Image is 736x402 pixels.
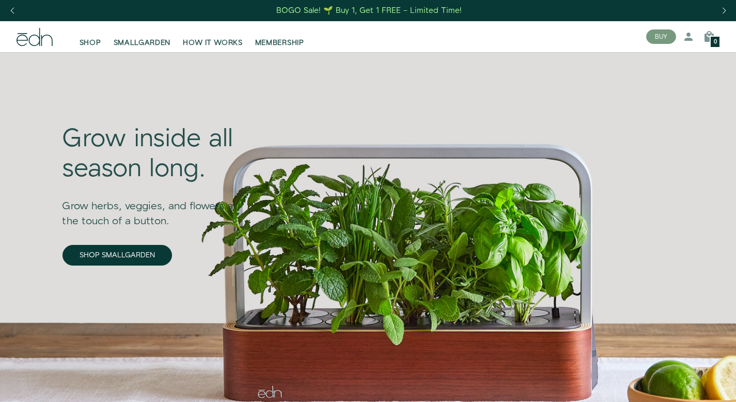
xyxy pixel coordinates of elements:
[62,184,253,229] div: Grow herbs, veggies, and flowers at the touch of a button.
[80,38,101,48] span: SHOP
[73,25,107,48] a: SHOP
[107,25,177,48] a: SMALLGARDEN
[714,39,717,45] span: 0
[646,29,676,44] button: BUY
[62,125,253,184] div: Grow inside all season long.
[255,38,304,48] span: MEMBERSHIP
[275,3,463,19] a: BOGO Sale! 🌱 Buy 1, Get 1 FREE – Limited Time!
[276,5,462,16] div: BOGO Sale! 🌱 Buy 1, Get 1 FREE – Limited Time!
[177,25,248,48] a: HOW IT WORKS
[655,371,726,397] iframe: Opens a widget where you can find more information
[183,38,242,48] span: HOW IT WORKS
[249,25,310,48] a: MEMBERSHIP
[114,38,171,48] span: SMALLGARDEN
[62,245,172,266] a: SHOP SMALLGARDEN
